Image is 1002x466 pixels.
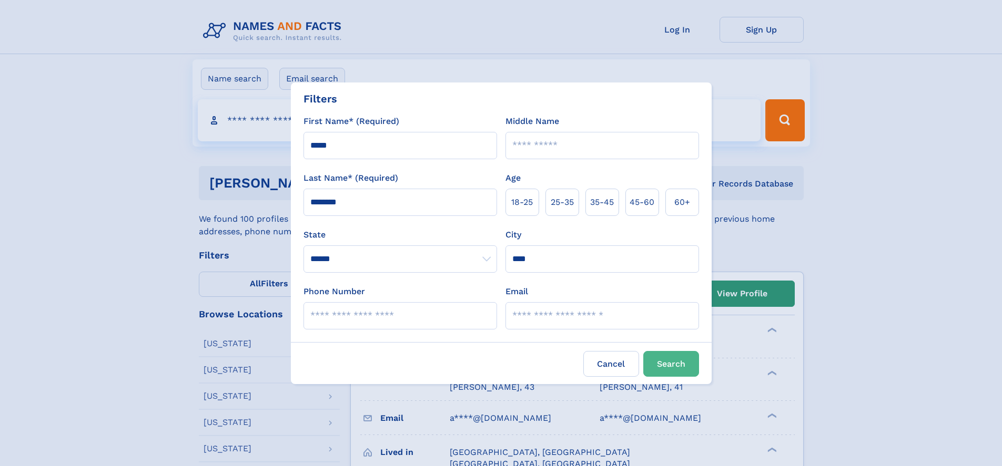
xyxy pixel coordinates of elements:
span: 18‑25 [511,196,533,209]
span: 60+ [674,196,690,209]
label: Phone Number [303,285,365,298]
button: Search [643,351,699,377]
span: 25‑35 [551,196,574,209]
label: First Name* (Required) [303,115,399,128]
label: Email [505,285,528,298]
label: Last Name* (Required) [303,172,398,184]
label: Middle Name [505,115,559,128]
label: Cancel [583,351,639,377]
span: 45‑60 [630,196,654,209]
label: State [303,229,497,241]
label: Age [505,172,521,184]
div: Filters [303,91,337,107]
span: 35‑45 [590,196,614,209]
label: City [505,229,521,241]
